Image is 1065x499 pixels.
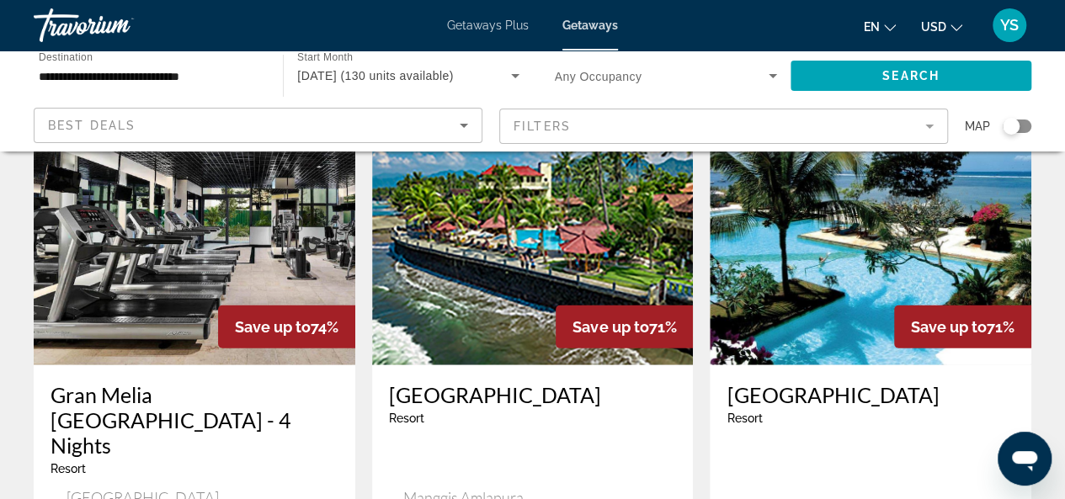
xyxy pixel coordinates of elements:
[499,108,948,145] button: Filter
[235,318,311,336] span: Save up to
[882,69,940,82] span: Search
[389,382,677,407] a: [GEOGRAPHIC_DATA]
[556,305,693,348] div: 71%
[1000,17,1019,34] span: YS
[297,69,454,82] span: [DATE] (130 units available)
[218,305,355,348] div: 74%
[710,96,1031,365] img: ii_pni1.jpg
[447,19,529,32] a: Getaways Plus
[34,96,355,365] img: S273O01X.jpg
[894,305,1031,348] div: 71%
[34,3,202,47] a: Travorium
[562,19,618,32] a: Getaways
[39,51,93,62] span: Destination
[791,61,1031,91] button: Search
[864,14,896,39] button: Change language
[572,318,648,336] span: Save up to
[48,115,468,135] mat-select: Sort by
[998,432,1052,486] iframe: Кнопка запуска окна обмена сообщениями
[372,96,694,365] img: ii_bpm1.jpg
[48,119,136,132] span: Best Deals
[51,462,86,475] span: Resort
[727,382,1014,407] a: [GEOGRAPHIC_DATA]
[988,8,1031,43] button: User Menu
[911,318,987,336] span: Save up to
[921,14,962,39] button: Change currency
[921,20,946,34] span: USD
[555,70,642,83] span: Any Occupancy
[297,52,353,63] span: Start Month
[727,411,762,425] span: Resort
[965,114,990,138] span: Map
[389,411,424,425] span: Resort
[864,20,880,34] span: en
[51,382,338,458] a: Gran Melia [GEOGRAPHIC_DATA] - 4 Nights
